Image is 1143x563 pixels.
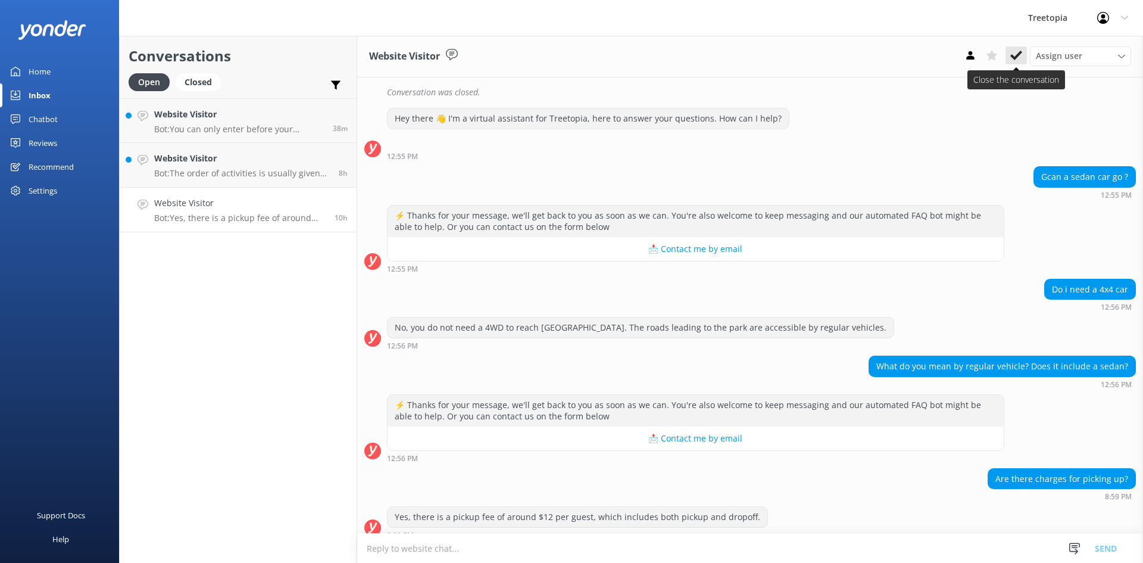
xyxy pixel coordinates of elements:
div: Closed [176,73,221,91]
a: Open [129,75,176,88]
p: Bot: Yes, there is a pickup fee of around $12 per guest, which includes both pickup and dropoff. [154,213,326,223]
div: Aug 29 2025 12:56pm (UTC -06:00) America/Mexico_City [869,380,1136,388]
div: Hey there 👋 I'm a virtual assistant for Treetopia, here to answer your questions. How can I help? [388,108,789,129]
div: Support Docs [37,503,85,527]
div: What do you mean by regular vehicle? Does it include a sedan? [869,356,1135,377]
div: No, you do not need a 4WD to reach [GEOGRAPHIC_DATA]. The roads leading to the park are accessibl... [388,318,894,338]
div: Chatbot [29,107,58,131]
button: 📩 Contact me by email [388,427,1004,450]
div: Aug 29 2025 12:55pm (UTC -06:00) America/Mexico_City [387,265,1004,273]
div: Yes, there is a pickup fee of around $12 per guest, which includes both pickup and dropoff. [388,507,767,527]
strong: 8:59 PM [1105,493,1132,500]
strong: 12:56 PM [387,455,418,462]
div: Inbox [29,83,51,107]
img: yonder-white-logo.png [18,20,86,40]
strong: 12:56 PM [1101,381,1132,388]
div: Are there charges for picking up? [988,469,1135,489]
span: Aug 29 2025 11:35pm (UTC -06:00) America/Mexico_City [339,168,348,178]
div: Aug 29 2025 12:56pm (UTC -06:00) America/Mexico_City [387,341,894,350]
div: Aug 29 2025 08:59pm (UTC -06:00) America/Mexico_City [988,492,1136,500]
strong: 12:55 PM [1101,192,1132,199]
span: Assign user [1036,49,1082,63]
div: Gcan a sedan car go ? [1034,167,1135,187]
h4: Website Visitor [154,197,326,210]
a: Closed [176,75,227,88]
div: Aug 29 2025 09:00pm (UTC -06:00) America/Mexico_City [387,531,768,539]
span: Aug 30 2025 07:00am (UTC -06:00) America/Mexico_City [333,123,348,133]
div: Open [129,73,170,91]
strong: 12:56 PM [387,343,418,350]
h4: Website Visitor [154,152,330,165]
a: Website VisitorBot:The order of activities is usually given at reception on the day of your visit... [120,143,357,188]
div: Aug 29 2025 12:56pm (UTC -06:00) America/Mexico_City [1044,303,1136,311]
div: Recommend [29,155,74,179]
span: Aug 29 2025 08:59pm (UTC -06:00) America/Mexico_City [335,213,348,223]
div: Aug 29 2025 12:56pm (UTC -06:00) America/Mexico_City [387,454,1004,462]
div: Aug 29 2025 12:55pm (UTC -06:00) America/Mexico_City [1033,191,1136,199]
div: Conversation was closed. [387,82,1136,102]
h3: Website Visitor [369,49,440,64]
h4: Website Visitor [154,108,324,121]
strong: 12:55 PM [387,266,418,273]
div: Help [52,527,69,551]
div: ⚡ Thanks for your message, we'll get back to you as soon as we can. You're also welcome to keep m... [388,395,1004,427]
strong: 12:56 PM [1101,304,1132,311]
div: Do i need a 4x4 car [1045,279,1135,300]
div: 2025-08-29T17:53:34.548 [364,82,1136,102]
div: Reviews [29,131,57,155]
a: Website VisitorBot:Yes, there is a pickup fee of around $12 per guest, which includes both pickup... [120,188,357,232]
strong: 9:00 PM [387,532,414,539]
p: Bot: The order of activities is usually given at reception on the day of your visit, as it depend... [154,168,330,179]
div: Aug 29 2025 12:55pm (UTC -06:00) America/Mexico_City [387,152,789,160]
h2: Conversations [129,45,348,67]
strong: 12:55 PM [387,153,418,160]
button: 📩 Contact me by email [388,237,1004,261]
div: Settings [29,179,57,203]
div: ⚡ Thanks for your message, we'll get back to you as soon as we can. You're also welcome to keep m... [388,206,1004,237]
p: Bot: You can only enter before your scheduled time for the self-guided Sky Walk. For other activi... [154,124,324,135]
div: Assign User [1030,46,1131,66]
a: Website VisitorBot:You can only enter before your scheduled time for the self-guided Sky Walk. Fo... [120,98,357,143]
div: Home [29,60,51,83]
